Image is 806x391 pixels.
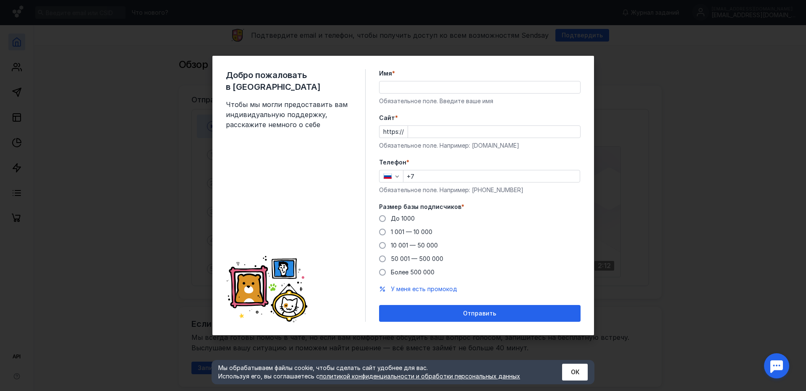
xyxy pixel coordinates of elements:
[391,255,443,262] span: 50 001 — 500 000
[379,186,581,194] div: Обязательное поле. Например: [PHONE_NUMBER]
[319,373,520,380] a: политикой конфиденциальности и обработки персональных данных
[391,215,415,222] span: До 1000
[379,305,581,322] button: Отправить
[562,364,588,381] button: ОК
[218,364,542,381] div: Мы обрабатываем файлы cookie, чтобы сделать сайт удобнее для вас. Используя его, вы соглашаетесь c
[226,69,352,93] span: Добро пожаловать в [GEOGRAPHIC_DATA]
[226,99,352,130] span: Чтобы мы могли предоставить вам индивидуальную поддержку, расскажите немного о себе
[379,114,395,122] span: Cайт
[379,97,581,105] div: Обязательное поле. Введите ваше имя
[463,310,496,317] span: Отправить
[391,285,457,293] button: У меня есть промокод
[379,203,461,211] span: Размер базы подписчиков
[391,228,432,235] span: 1 001 — 10 000
[391,242,438,249] span: 10 001 — 50 000
[379,158,406,167] span: Телефон
[379,69,392,78] span: Имя
[391,268,434,276] span: Более 500 000
[379,141,581,150] div: Обязательное поле. Например: [DOMAIN_NAME]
